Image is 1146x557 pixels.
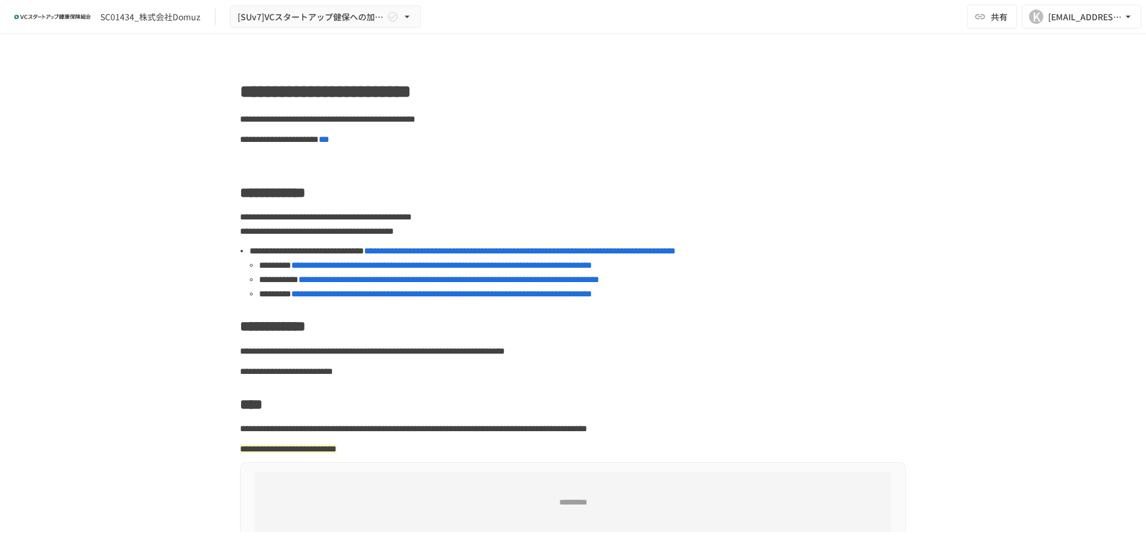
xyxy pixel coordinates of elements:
[1022,5,1141,29] button: K[EMAIL_ADDRESS][DOMAIN_NAME]
[14,7,91,26] img: ZDfHsVrhrXUoWEWGWYf8C4Fv4dEjYTEDCNvmL73B7ox
[100,11,201,23] div: SC01434_株式会社Domuz
[1048,10,1122,24] div: [EMAIL_ADDRESS][DOMAIN_NAME]
[238,10,384,24] span: [SUv7]VCスタートアップ健保への加入申請手続き
[230,5,421,29] button: [SUv7]VCスタートアップ健保への加入申請手続き
[967,5,1017,29] button: 共有
[991,10,1008,23] span: 共有
[1029,10,1043,24] div: K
